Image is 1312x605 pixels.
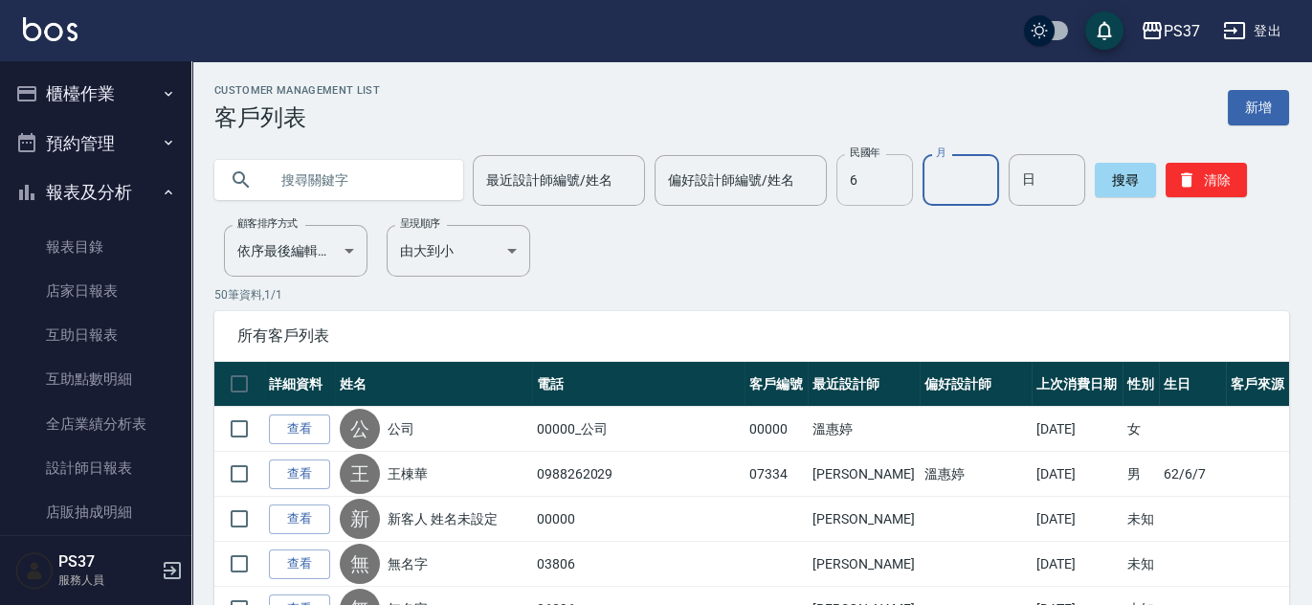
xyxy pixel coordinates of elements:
h5: PS37 [58,552,156,571]
label: 月 [936,146,945,160]
a: 報表目錄 [8,225,184,269]
div: PS37 [1164,19,1200,43]
td: 00000 [532,497,745,542]
button: 搜尋 [1095,163,1156,197]
img: Logo [23,17,78,41]
a: 新客人 姓名未設定 [388,509,498,528]
td: 0988262029 [532,452,745,497]
td: 溫惠婷 [808,407,920,452]
a: 無名字 [388,554,428,573]
button: 櫃檯作業 [8,69,184,119]
td: 未知 [1123,542,1159,587]
a: 設計師日報表 [8,446,184,490]
td: [DATE] [1032,497,1122,542]
button: 登出 [1215,13,1289,49]
th: 姓名 [335,362,531,407]
div: 公 [340,409,380,449]
td: 00000 [745,407,808,452]
span: 所有客戶列表 [237,326,1266,346]
label: 顧客排序方式 [237,216,298,231]
td: 女 [1123,407,1159,452]
a: 王棟華 [388,464,428,483]
input: 搜尋關鍵字 [268,154,448,206]
h2: Customer Management List [214,84,380,97]
td: 07334 [745,452,808,497]
div: 依序最後編輯時間 [224,225,367,277]
a: 查看 [269,549,330,579]
button: 報表及分析 [8,168,184,217]
button: 清除 [1166,163,1247,197]
td: 62/6/7 [1159,452,1226,497]
td: 00000_公司 [532,407,745,452]
button: PS37 [1133,11,1208,51]
th: 電話 [532,362,745,407]
img: Person [15,551,54,590]
td: [DATE] [1032,407,1122,452]
th: 客戶編號 [745,362,808,407]
a: 查看 [269,459,330,489]
th: 詳細資料 [264,362,335,407]
td: [PERSON_NAME] [808,542,920,587]
p: 服務人員 [58,571,156,589]
a: 新增 [1228,90,1289,125]
a: 店販抽成明細 [8,490,184,534]
a: 互助日報表 [8,313,184,357]
label: 民國年 [850,146,879,160]
td: [DATE] [1032,452,1122,497]
td: [DATE] [1032,542,1122,587]
td: 溫惠婷 [920,452,1032,497]
p: 50 筆資料, 1 / 1 [214,286,1289,303]
label: 呈現順序 [400,216,440,231]
h3: 客戶列表 [214,104,380,131]
a: 查看 [269,415,330,444]
td: [PERSON_NAME] [808,452,920,497]
a: 公司 [388,419,414,438]
a: 費用分析表 [8,534,184,578]
div: 無 [340,544,380,584]
th: 最近設計師 [808,362,920,407]
td: 03806 [532,542,745,587]
th: 生日 [1159,362,1226,407]
button: save [1085,11,1123,50]
td: 未知 [1123,497,1159,542]
td: [PERSON_NAME] [808,497,920,542]
div: 王 [340,454,380,494]
th: 客戶來源 [1226,362,1289,407]
th: 偏好設計師 [920,362,1032,407]
th: 性別 [1123,362,1159,407]
a: 互助點數明細 [8,357,184,401]
button: 預約管理 [8,119,184,168]
div: 新 [340,499,380,539]
a: 查看 [269,504,330,534]
a: 店家日報表 [8,269,184,313]
th: 上次消費日期 [1032,362,1122,407]
a: 全店業績分析表 [8,402,184,446]
td: 男 [1123,452,1159,497]
div: 由大到小 [387,225,530,277]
